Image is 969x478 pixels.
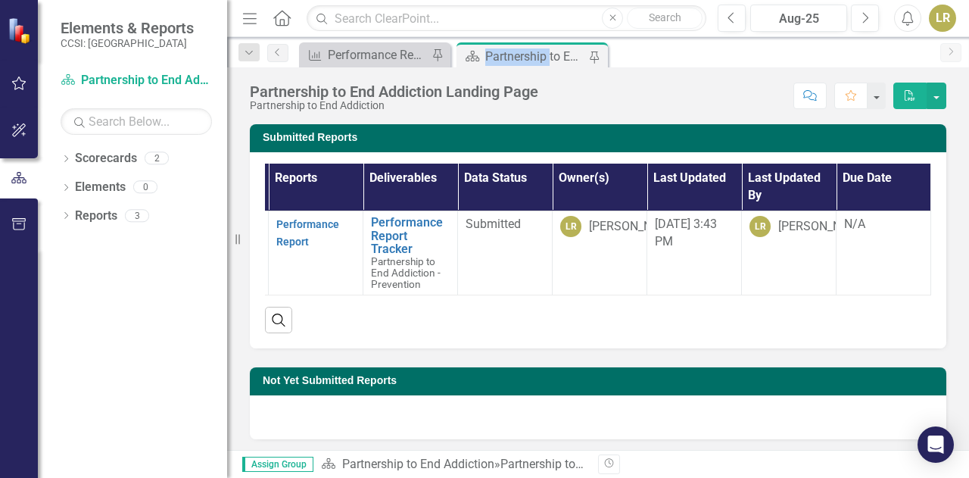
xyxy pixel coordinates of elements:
[756,10,842,28] div: Aug-25
[778,218,869,236] div: [PERSON_NAME]
[649,11,681,23] span: Search
[589,218,680,236] div: [PERSON_NAME]
[61,37,194,49] small: CCSI: [GEOGRAPHIC_DATA]
[655,216,734,251] div: [DATE] 3:43 PM
[371,255,441,290] span: Partnership to End Addiction - Prevention
[276,218,339,248] a: Performance Report
[133,181,157,194] div: 0
[749,216,771,237] div: LR
[342,457,494,471] a: Partnership to End Addiction
[500,457,730,471] div: Partnership to End Addiction Landing Page
[75,150,137,167] a: Scorecards
[75,208,117,225] a: Reports
[263,132,939,143] h3: Submitted Reports
[250,100,538,111] div: Partnership to End Addiction
[363,211,458,295] td: Double-Click to Edit Right Click for Context Menu
[371,216,450,256] a: Performance Report Tracker
[328,45,428,64] div: Performance Report
[458,211,553,295] td: Double-Click to Edit
[250,83,538,100] div: Partnership to End Addiction Landing Page
[560,216,581,237] div: LR
[61,108,212,135] input: Search Below...
[627,8,703,29] button: Search
[145,152,169,165] div: 2
[75,179,126,196] a: Elements
[61,19,194,37] span: Elements & Reports
[263,375,939,386] h3: Not Yet Submitted Reports
[321,456,587,473] div: »
[750,5,847,32] button: Aug-25
[61,72,212,89] a: Partnership to End Addiction
[242,457,313,472] span: Assign Group
[466,217,521,231] span: Submitted
[485,47,585,66] div: Partnership to End Addiction Landing Page
[929,5,956,32] button: LR
[307,5,706,32] input: Search ClearPoint...
[8,17,34,44] img: ClearPoint Strategy
[844,216,923,233] div: N/A
[125,209,149,222] div: 3
[918,426,954,463] div: Open Intercom Messenger
[303,45,428,64] a: Performance Report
